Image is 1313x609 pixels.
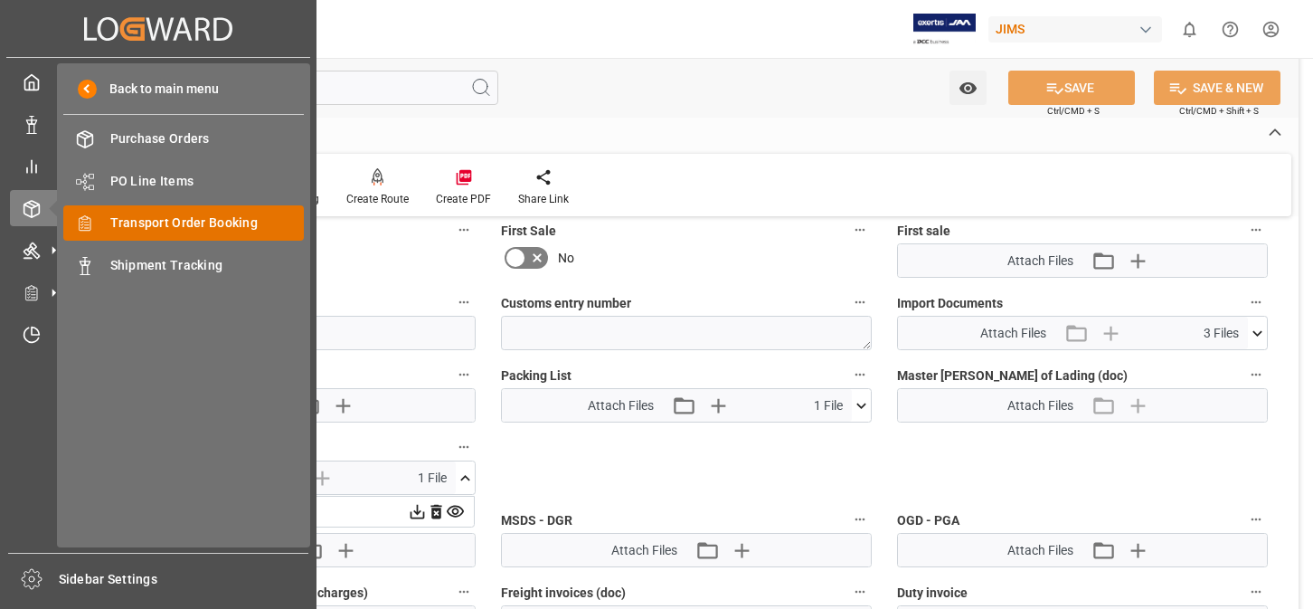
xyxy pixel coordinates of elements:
[518,191,569,207] div: Share Link
[59,570,309,589] span: Sidebar Settings
[501,511,572,530] span: MSDS - DGR
[848,508,872,531] button: MSDS - DGR
[1007,541,1073,560] span: Attach Files
[110,129,305,148] span: Purchase Orders
[814,396,843,415] span: 1 File
[949,71,987,105] button: open menu
[1169,9,1210,50] button: show 0 new notifications
[501,366,571,385] span: Packing List
[848,580,872,604] button: Freight invoices (doc)
[1244,363,1268,386] button: Master [PERSON_NAME] of Lading (doc)
[1210,9,1251,50] button: Help Center
[1007,396,1073,415] span: Attach Files
[897,584,968,603] span: Duty invoice
[988,16,1162,43] div: JIMS
[501,584,626,603] span: Freight invoices (doc)
[897,222,950,241] span: First sale
[611,541,677,560] span: Attach Files
[1179,104,1259,118] span: Ctrl/CMD + Shift + S
[10,148,307,184] a: My Reports
[110,172,305,191] span: PO Line Items
[452,363,476,386] button: Shipping Letter of Instructions
[10,106,307,141] a: Data Management
[988,12,1169,46] button: JIMS
[558,249,574,268] span: No
[63,121,304,157] a: Purchase Orders
[848,290,872,314] button: Customs entry number
[452,290,476,314] button: Customs clearance date
[848,363,872,386] button: Packing List
[10,317,307,352] a: Timeslot Management V2
[436,191,491,207] div: Create PDF
[980,324,1046,343] span: Attach Files
[501,222,556,241] span: First Sale
[897,511,959,530] span: OGD - PGA
[588,396,654,415] span: Attach Files
[1244,290,1268,314] button: Import Documents
[1244,218,1268,242] button: First sale
[1204,324,1239,343] span: 3 Files
[418,469,447,488] span: 1 File
[1154,71,1280,105] button: SAVE & NEW
[913,14,976,45] img: Exertis%20JAM%20-%20Email%20Logo.jpg_1722504956.jpg
[10,64,307,100] a: My Cockpit
[110,256,305,275] span: Shipment Tracking
[1008,71,1135,105] button: SAVE
[897,366,1128,385] span: Master [PERSON_NAME] of Lading (doc)
[63,247,304,282] a: Shipment Tracking
[452,580,476,604] button: Quote (Freight and/or any additional charges)
[501,294,631,313] span: Customs entry number
[63,163,304,198] a: PO Line Items
[1007,252,1073,271] span: Attach Files
[1047,104,1100,118] span: Ctrl/CMD + S
[897,294,1003,313] span: Import Documents
[452,435,476,459] button: Invoice from the Supplier (doc)
[1244,580,1268,604] button: Duty invoice
[848,218,872,242] button: First Sale
[110,214,305,233] span: Transport Order Booking
[1244,508,1268,531] button: OGD - PGA
[63,205,304,241] a: Transport Order Booking
[346,191,409,207] div: Create Route
[97,80,219,99] span: Back to main menu
[452,218,476,242] button: Carrier /Forwarder claim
